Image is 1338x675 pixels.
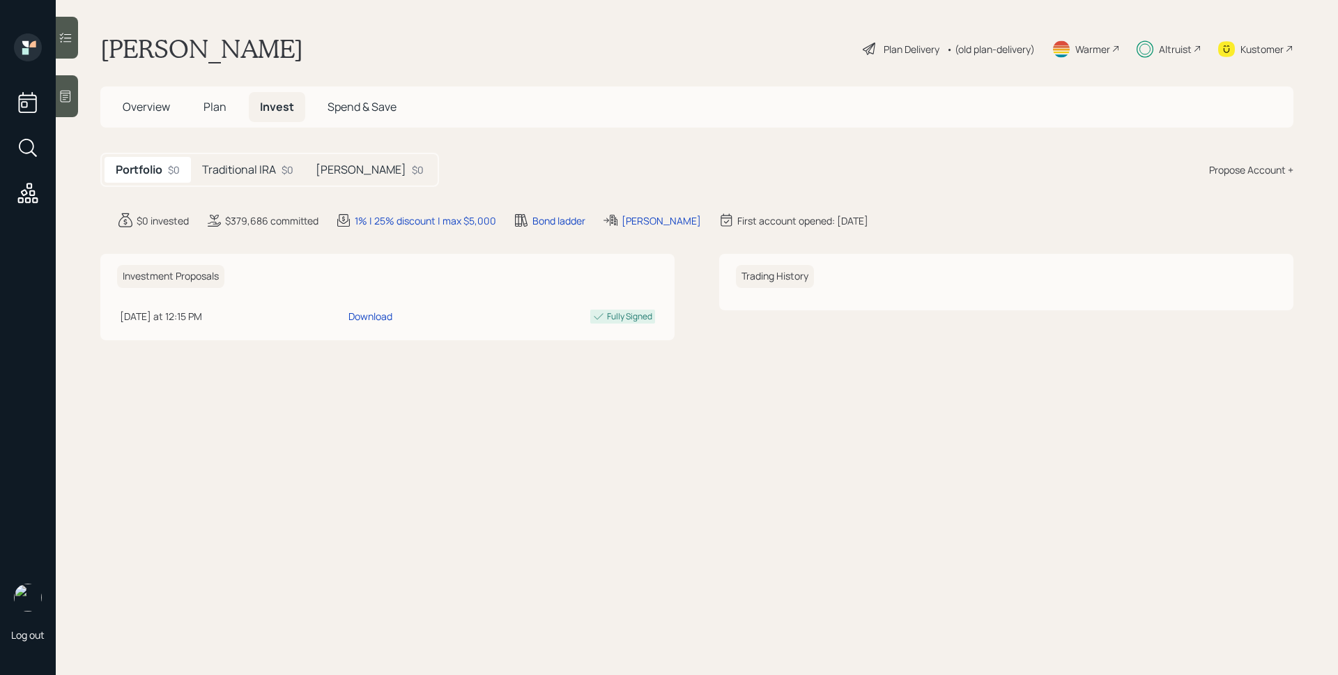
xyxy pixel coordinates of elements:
h5: Traditional IRA [202,163,276,176]
div: $379,686 committed [225,213,318,228]
div: Warmer [1075,42,1110,56]
div: First account opened: [DATE] [737,213,868,228]
span: Invest [260,99,294,114]
div: Kustomer [1240,42,1284,56]
div: Bond ladder [532,213,585,228]
div: Log out [11,628,45,642]
h6: Investment Proposals [117,265,224,288]
span: Overview [123,99,170,114]
div: $0 [168,162,180,177]
h1: [PERSON_NAME] [100,33,303,64]
h5: [PERSON_NAME] [316,163,406,176]
div: 1% | 25% discount | max $5,000 [355,213,496,228]
h6: Trading History [736,265,814,288]
h5: Portfolio [116,163,162,176]
div: • (old plan-delivery) [946,42,1035,56]
div: $0 [282,162,293,177]
div: $0 invested [137,213,189,228]
span: Spend & Save [328,99,397,114]
div: [DATE] at 12:15 PM [120,309,343,324]
img: james-distasi-headshot.png [14,584,42,612]
div: Fully Signed [607,310,652,323]
span: Plan [203,99,226,114]
div: Propose Account + [1209,162,1293,177]
div: [PERSON_NAME] [622,213,701,228]
div: Download [348,309,392,324]
div: Plan Delivery [884,42,939,56]
div: Altruist [1159,42,1192,56]
div: $0 [412,162,424,177]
